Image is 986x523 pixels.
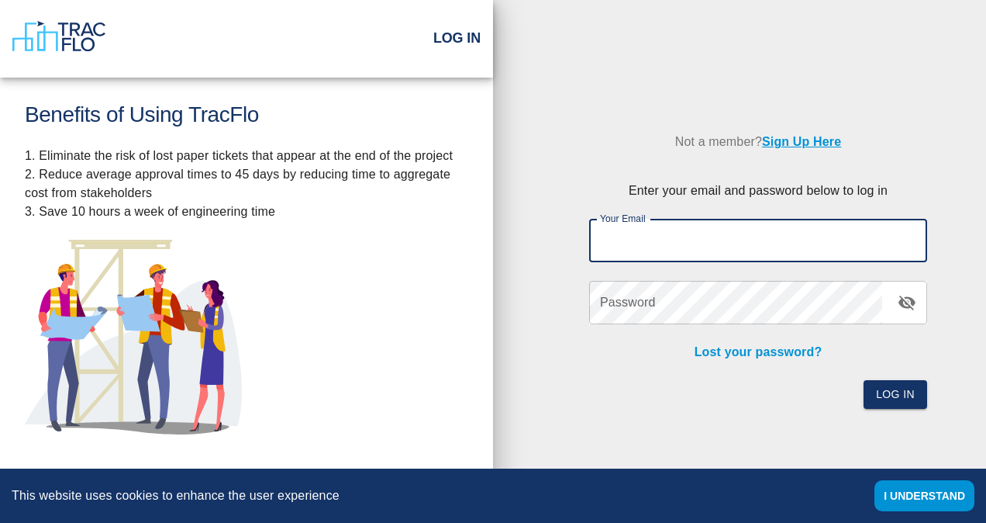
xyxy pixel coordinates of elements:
h1: Benefits of Using TracFlo [25,102,468,128]
h2: Log In [433,30,481,47]
button: Log In [864,380,927,409]
button: toggle password visibility [888,284,926,321]
label: Your Email [600,212,646,225]
div: This website uses cookies to enhance the user experience [12,487,851,505]
button: Accept cookies [874,480,974,511]
p: Enter your email and password below to log in [589,182,927,200]
p: 1. Eliminate the risk of lost paper tickets that appear at the end of the project 2. Reduce avera... [25,147,468,221]
a: Lost your password? [695,345,822,358]
a: Sign Up Here [762,135,841,148]
img: TracFlo [12,21,105,52]
img: illustration [25,240,242,435]
iframe: Chat Widget [908,449,986,523]
p: Not a member? [589,121,927,163]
